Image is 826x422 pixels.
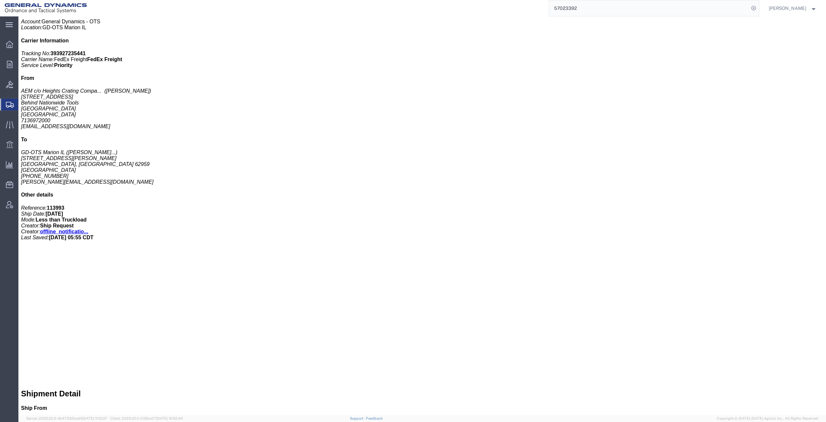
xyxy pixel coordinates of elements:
input: Search for shipment number, reference number [549,0,749,16]
a: Feedback [366,416,383,420]
img: logo [5,3,87,13]
span: Server: 2025.20.0-db47332bad5 [26,416,107,420]
button: [PERSON_NAME] [768,4,817,12]
span: Copyright © [DATE]-[DATE] Agistix Inc., All Rights Reserved [717,416,818,421]
span: Client: 2025.20.0-035ba07 [110,416,183,420]
span: [DATE] 10:52:44 [156,416,183,420]
span: Russell Borum [769,5,806,12]
span: [DATE] 11:13:37 [83,416,107,420]
a: Support [350,416,366,420]
iframe: FS Legacy Container [18,16,826,415]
